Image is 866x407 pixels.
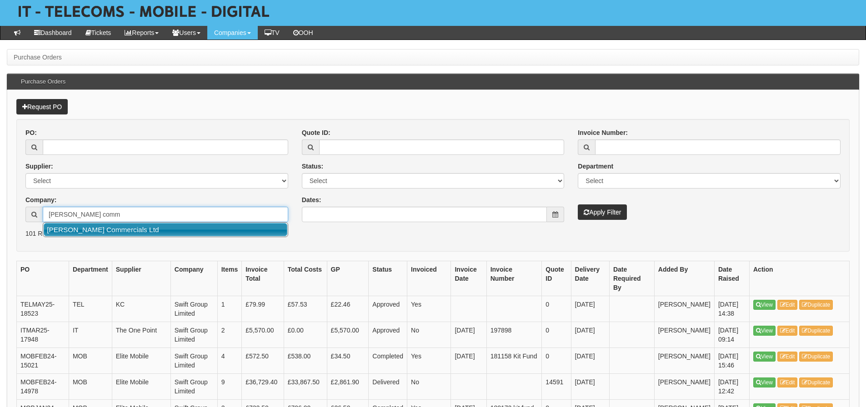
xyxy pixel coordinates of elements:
[27,26,79,40] a: Dashboard
[25,128,37,137] label: PO:
[486,322,542,347] td: 197898
[170,296,217,322] td: Swift Group Limited
[242,373,284,399] td: £36,729.40
[112,322,170,347] td: The One Point
[407,322,451,347] td: No
[242,296,284,322] td: £79.99
[571,347,609,373] td: [DATE]
[654,347,714,373] td: [PERSON_NAME]
[25,162,53,171] label: Supplier:
[486,261,542,296] th: Invoice Number
[609,261,654,296] th: Date Required By
[217,373,242,399] td: 9
[302,128,330,137] label: Quote ID:
[799,352,833,362] a: Duplicate
[578,204,627,220] button: Apply Filter
[17,322,69,347] td: ITMAR25-17948
[542,322,571,347] td: 0
[777,377,798,387] a: Edit
[118,26,165,40] a: Reports
[571,261,609,296] th: Delivery Date
[714,347,749,373] td: [DATE] 15:46
[714,261,749,296] th: Date Raised
[654,373,714,399] td: [PERSON_NAME]
[242,322,284,347] td: £5,570.00
[327,261,369,296] th: GP
[69,373,112,399] td: MOB
[571,373,609,399] td: [DATE]
[217,296,242,322] td: 1
[369,261,407,296] th: Status
[284,261,327,296] th: Total Costs
[369,322,407,347] td: Approved
[369,373,407,399] td: Delivered
[16,99,68,114] a: Request PO
[407,347,451,373] td: Yes
[571,322,609,347] td: [DATE]
[451,322,486,347] td: [DATE]
[207,26,258,40] a: Companies
[542,261,571,296] th: Quote ID
[284,373,327,399] td: £33,867.50
[69,261,112,296] th: Department
[777,352,798,362] a: Edit
[69,322,112,347] td: IT
[170,373,217,399] td: Swift Group Limited
[654,322,714,347] td: [PERSON_NAME]
[170,347,217,373] td: Swift Group Limited
[112,373,170,399] td: Elite Mobile
[750,261,850,296] th: Action
[112,296,170,322] td: KC
[407,296,451,322] td: Yes
[799,326,833,336] a: Duplicate
[327,347,369,373] td: £34.50
[284,296,327,322] td: £57.53
[302,195,321,204] label: Dates:
[327,322,369,347] td: £5,570.00
[407,373,451,399] td: No
[578,128,628,137] label: Invoice Number:
[327,373,369,399] td: £2,861.90
[753,326,776,336] a: View
[407,261,451,296] th: Invoiced
[14,53,62,62] li: Purchase Orders
[542,347,571,373] td: 0
[242,347,284,373] td: £572.50
[170,322,217,347] td: Swift Group Limited
[714,373,749,399] td: [DATE] 12:42
[217,322,242,347] td: 2
[17,347,69,373] td: MOBFEB24-15021
[217,261,242,296] th: Items
[17,373,69,399] td: MOBFEB24-14978
[369,296,407,322] td: Approved
[451,347,486,373] td: [DATE]
[654,296,714,322] td: [PERSON_NAME]
[284,322,327,347] td: £0.00
[753,377,776,387] a: View
[286,26,320,40] a: OOH
[17,261,69,296] th: PO
[170,261,217,296] th: Company
[486,347,542,373] td: 181158 Kit Fund
[17,296,69,322] td: TELMAY25-18523
[753,300,776,310] a: View
[777,300,798,310] a: Edit
[258,26,286,40] a: TV
[542,373,571,399] td: 14591
[69,347,112,373] td: MOB
[451,261,486,296] th: Invoice Date
[799,300,833,310] a: Duplicate
[571,296,609,322] td: [DATE]
[327,296,369,322] td: £22.46
[302,162,323,171] label: Status:
[753,352,776,362] a: View
[542,296,571,322] td: 0
[16,74,70,89] h3: Purchase Orders
[714,296,749,322] td: [DATE] 14:38
[799,377,833,387] a: Duplicate
[44,223,287,236] a: [PERSON_NAME] Commercials Ltd
[25,229,841,238] p: 101 Results
[217,347,242,373] td: 4
[777,326,798,336] a: Edit
[69,296,112,322] td: TEL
